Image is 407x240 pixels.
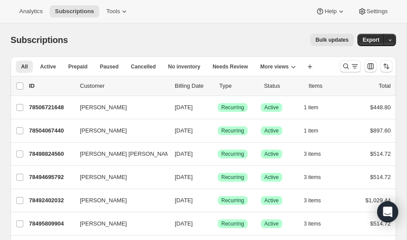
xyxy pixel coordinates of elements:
[75,217,162,231] button: [PERSON_NAME]
[29,126,73,135] p: 78504067440
[264,82,302,90] p: Status
[340,60,361,72] button: Search and filter results
[29,173,73,182] p: 78494695792
[304,218,331,230] button: 3 items
[175,150,193,157] span: [DATE]
[14,5,48,18] button: Analytics
[363,36,379,43] span: Export
[221,197,244,204] span: Recurring
[75,170,162,184] button: [PERSON_NAME]
[80,173,127,182] span: [PERSON_NAME]
[264,197,279,204] span: Active
[260,63,289,70] span: More views
[175,174,193,180] span: [DATE]
[75,124,162,138] button: [PERSON_NAME]
[353,5,393,18] button: Settings
[75,147,162,161] button: [PERSON_NAME] [PERSON_NAME]
[304,148,331,160] button: 3 items
[364,60,377,72] button: Customize table column order and visibility
[29,82,391,90] div: IDCustomerBilling DateTypeStatusItemsTotal
[304,104,318,111] span: 1 item
[50,5,99,18] button: Subscriptions
[304,125,328,137] button: 1 item
[106,8,120,15] span: Tools
[310,5,350,18] button: Help
[370,174,391,180] span: $514.72
[11,35,68,45] span: Subscriptions
[75,193,162,208] button: [PERSON_NAME]
[40,63,56,70] span: Active
[264,150,279,158] span: Active
[29,103,73,112] p: 78506721648
[168,63,200,70] span: No inventory
[55,8,94,15] span: Subscriptions
[29,125,391,137] div: 78504067440[PERSON_NAME][DATE]SuccessRecurringSuccessActive1 item$897.60
[29,196,73,205] p: 78492402032
[175,127,193,134] span: [DATE]
[175,197,193,204] span: [DATE]
[255,61,301,73] button: More views
[80,150,175,158] span: [PERSON_NAME] [PERSON_NAME]
[68,63,87,70] span: Prepaid
[357,34,385,46] button: Export
[100,63,119,70] span: Paused
[29,219,73,228] p: 78495809904
[29,218,391,230] div: 78495809904[PERSON_NAME][DATE]SuccessRecurringSuccessActive3 items$514.72
[370,150,391,157] span: $514.72
[101,5,134,18] button: Tools
[131,63,156,70] span: Cancelled
[310,34,354,46] button: Bulk updates
[264,127,279,134] span: Active
[21,63,28,70] span: All
[29,171,391,183] div: 78494695792[PERSON_NAME][DATE]SuccessRecurringSuccessActive3 items$514.72
[221,127,244,134] span: Recurring
[29,150,73,158] p: 78498824560
[316,36,349,43] span: Bulk updates
[264,104,279,111] span: Active
[377,201,398,222] div: Open Intercom Messenger
[304,174,321,181] span: 3 items
[29,82,73,90] p: ID
[304,194,331,207] button: 3 items
[80,219,127,228] span: [PERSON_NAME]
[29,148,391,160] div: 78498824560[PERSON_NAME] [PERSON_NAME][DATE]SuccessRecurringSuccessActive3 items$514.72
[19,8,43,15] span: Analytics
[379,82,391,90] p: Total
[29,101,391,114] div: 78506721648[PERSON_NAME][DATE]SuccessRecurringSuccessActive1 item$448.80
[221,104,244,111] span: Recurring
[304,150,321,158] span: 3 items
[304,101,328,114] button: 1 item
[304,220,321,227] span: 3 items
[175,104,193,111] span: [DATE]
[304,197,321,204] span: 3 items
[370,127,391,134] span: $897.60
[175,220,193,227] span: [DATE]
[80,126,127,135] span: [PERSON_NAME]
[365,197,391,204] span: $1,029.44
[75,100,162,115] button: [PERSON_NAME]
[29,194,391,207] div: 78492402032[PERSON_NAME][DATE]SuccessRecurringSuccessActive3 items$1,029.44
[370,104,391,111] span: $448.80
[304,127,318,134] span: 1 item
[370,220,391,227] span: $514.72
[324,8,336,15] span: Help
[380,60,393,72] button: Sort the results
[213,63,248,70] span: Needs Review
[221,150,244,158] span: Recurring
[304,171,331,183] button: 3 items
[221,220,244,227] span: Recurring
[309,82,346,90] div: Items
[220,82,257,90] div: Type
[80,82,168,90] p: Customer
[367,8,388,15] span: Settings
[221,174,244,181] span: Recurring
[264,174,279,181] span: Active
[175,82,213,90] p: Billing Date
[264,220,279,227] span: Active
[80,196,127,205] span: [PERSON_NAME]
[80,103,127,112] span: [PERSON_NAME]
[303,61,317,73] button: Create new view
